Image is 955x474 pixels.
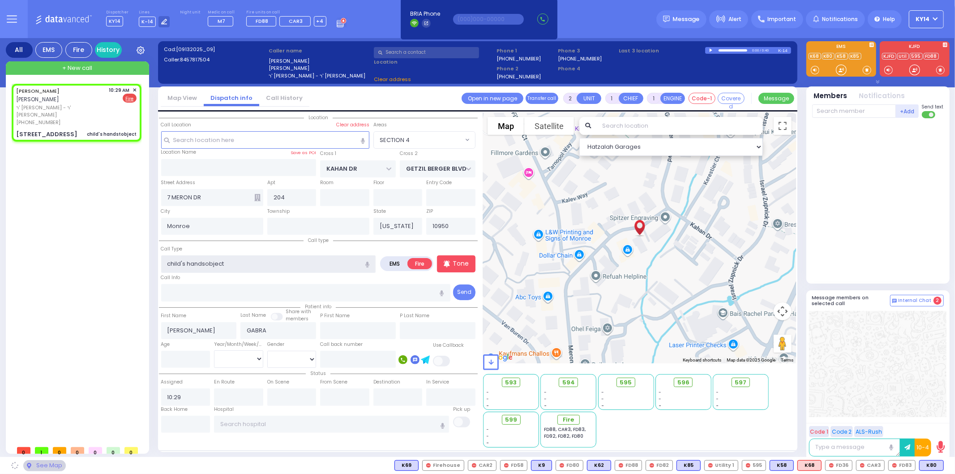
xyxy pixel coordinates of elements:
span: 595 [620,378,632,387]
img: red-radio-icon.svg [426,463,431,468]
div: FD82 [646,460,673,471]
label: Room [320,179,334,186]
span: 8457817504 [180,56,210,63]
div: / [760,45,762,56]
label: On Scene [267,379,289,386]
label: Street Address [161,179,196,186]
button: KY14 [909,10,944,28]
span: KY14 [916,15,930,23]
label: Call Type [161,246,183,253]
span: - [487,433,489,440]
img: red-radio-icon.svg [472,463,476,468]
label: Gender [267,341,284,348]
input: Search location [596,117,762,135]
div: FD88 [615,460,642,471]
div: CAR3 [856,460,885,471]
img: red-radio-icon.svg [650,463,654,468]
label: Pick up [453,406,470,413]
button: Show satellite imagery [524,117,574,135]
label: P First Name [320,312,350,319]
label: Entry Code [426,179,452,186]
input: (000)000-00000 [453,14,524,25]
span: - [487,440,489,446]
a: Call History [259,94,309,102]
span: - [487,402,489,409]
a: History [95,42,122,58]
span: 0 [89,447,102,454]
img: message.svg [663,16,670,22]
div: K62 [587,460,611,471]
h5: Message members on selected call [812,295,890,306]
button: ENGINE [660,93,685,104]
span: SECTION 4 [373,131,475,148]
label: Last 3 location [619,47,705,55]
label: Apt [267,179,275,186]
button: Notifications [859,91,905,101]
span: SECTION 4 [380,136,410,145]
label: [PERSON_NAME] [269,65,371,72]
span: - [487,426,489,433]
div: child's handstobject [87,131,137,138]
label: Caller: [164,56,266,64]
div: K85 [677,460,701,471]
div: BLS [677,460,701,471]
img: red-radio-icon.svg [892,463,897,468]
input: Search a contact [374,47,479,58]
input: Search location here [161,131,369,148]
span: - [659,396,661,402]
label: Fire [407,258,433,269]
span: Internal Chat [899,297,932,304]
div: Year/Month/Week/Day [214,341,263,348]
span: - [487,396,489,402]
span: - [716,396,719,402]
div: ALS [797,460,822,471]
label: In Service [426,379,449,386]
span: 593 [505,378,517,387]
span: [09132025_09] [176,46,215,53]
span: Phone 4 [558,65,616,73]
label: Cross 2 [400,150,418,157]
a: 595 [910,53,923,60]
span: - [544,402,547,409]
button: Send [453,284,475,300]
a: Map View [161,94,204,102]
u: Fire [126,95,134,102]
label: Cross 1 [320,150,336,157]
label: Floor [373,179,384,186]
div: BLS [394,460,419,471]
label: Fire units on call [246,10,326,15]
label: Save as POI [291,150,316,156]
label: Call Info [161,274,180,281]
span: - [659,389,661,396]
button: 10-4 [915,439,931,457]
img: Logo [35,13,95,25]
span: K-14 [139,17,156,27]
span: Clear address [374,76,411,83]
div: Firehouse [422,460,464,471]
span: - [544,389,547,396]
span: Alert [728,15,741,23]
a: K85 [849,53,861,60]
span: Location [304,114,333,121]
div: FD80 [556,460,583,471]
div: BLS [587,460,611,471]
p: Tone [453,259,469,268]
span: 599 [505,415,517,424]
label: City [161,208,171,215]
label: ר' [PERSON_NAME] - ר' [PERSON_NAME] [269,72,371,80]
a: KJFD [882,53,896,60]
a: Open this area in Google Maps (opens a new window) [485,352,515,363]
div: K68 [797,460,822,471]
label: ZIP [426,208,433,215]
label: Location [374,58,493,66]
label: EMS [806,44,876,51]
div: Fire [65,42,92,58]
label: Back Home [161,406,188,413]
div: BLS [919,460,944,471]
label: Last Name [240,312,266,319]
label: P Last Name [400,312,429,319]
button: ALS-Rush [854,426,883,437]
span: - [487,389,489,396]
div: DUVID GABRA [628,207,651,241]
span: ר' [PERSON_NAME] - ר' [PERSON_NAME] [16,104,106,119]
